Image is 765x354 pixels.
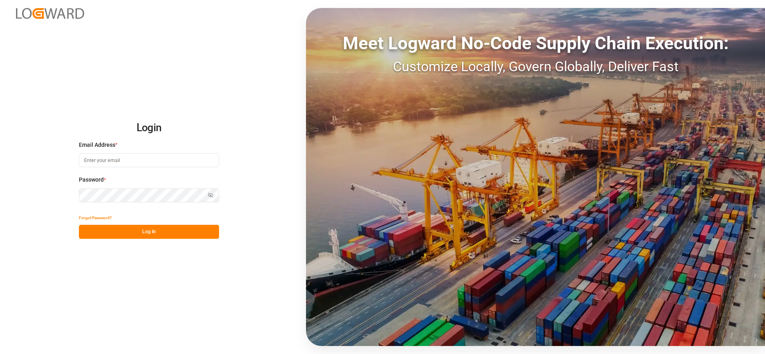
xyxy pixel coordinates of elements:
[306,30,765,56] div: Meet Logward No-Code Supply Chain Execution:
[16,8,84,19] img: Logward_new_orange.png
[79,115,219,141] h2: Login
[79,153,219,167] input: Enter your email
[79,176,104,184] span: Password
[79,211,112,225] button: Forgot Password?
[306,56,765,77] div: Customize Locally, Govern Globally, Deliver Fast
[79,225,219,239] button: Log In
[79,141,115,149] span: Email Address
